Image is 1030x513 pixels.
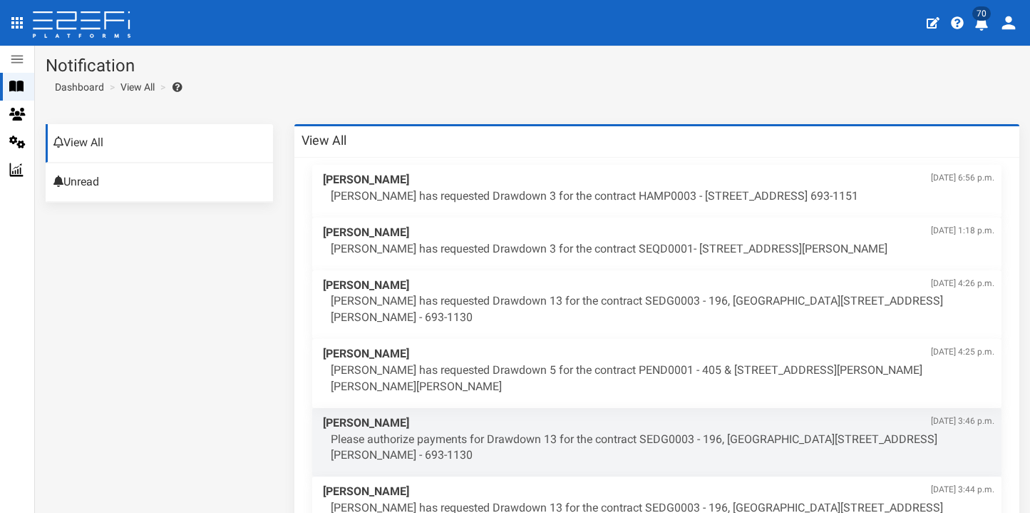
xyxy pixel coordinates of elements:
span: [PERSON_NAME] [323,415,994,432]
p: [PERSON_NAME] has requested Drawdown 5 for the contract PEND0001 - 405 & [STREET_ADDRESS][PERSON_... [331,362,994,395]
p: Please authorize payments for Drawdown 13 for the contract SEDG0003 - 196, [GEOGRAPHIC_DATA][STRE... [331,432,994,464]
a: View All [120,80,155,94]
a: [PERSON_NAME][DATE] 1:18 p.m. [PERSON_NAME] has requested Drawdown 3 for the contract SEQD0001- [... [312,218,1001,270]
span: [DATE] 6:56 p.m. [931,172,994,184]
p: [PERSON_NAME] has requested Drawdown 13 for the contract SEDG0003 - 196, [GEOGRAPHIC_DATA][STREET... [331,293,994,326]
a: [PERSON_NAME][DATE] 4:26 p.m. [PERSON_NAME] has requested Drawdown 13 for the contract SEDG0003 -... [312,270,1001,340]
span: [PERSON_NAME] [323,484,994,500]
span: [PERSON_NAME] [323,278,994,294]
a: [PERSON_NAME][DATE] 6:56 p.m. [PERSON_NAME] has requested Drawdown 3 for the contract HAMP0003 - ... [312,165,1001,218]
span: [DATE] 3:46 p.m. [931,415,994,427]
p: [PERSON_NAME] has requested Drawdown 3 for the contract HAMP0003 - [STREET_ADDRESS] 693-1151 [331,188,994,205]
a: View All [46,124,273,163]
span: [PERSON_NAME] [323,346,994,362]
span: [DATE] 3:44 p.m. [931,484,994,496]
span: [DATE] 4:25 p.m. [931,346,994,358]
a: [PERSON_NAME][DATE] 3:46 p.m. Please authorize payments for Drawdown 13 for the contract SEDG0003... [312,408,1001,477]
a: Dashboard [49,80,104,94]
span: [PERSON_NAME] [323,172,994,188]
span: [PERSON_NAME] [323,225,994,241]
a: Unread [46,163,273,202]
p: [PERSON_NAME] has requested Drawdown 3 for the contract SEQD0001- [STREET_ADDRESS][PERSON_NAME] [331,241,994,258]
span: Dashboard [49,81,104,93]
h1: Notification [46,56,1019,75]
a: [PERSON_NAME][DATE] 4:25 p.m. [PERSON_NAME] has requested Drawdown 5 for the contract PEND0001 - ... [312,339,1001,408]
span: [DATE] 1:18 p.m. [931,225,994,237]
h3: View All [302,134,346,147]
span: [DATE] 4:26 p.m. [931,278,994,290]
